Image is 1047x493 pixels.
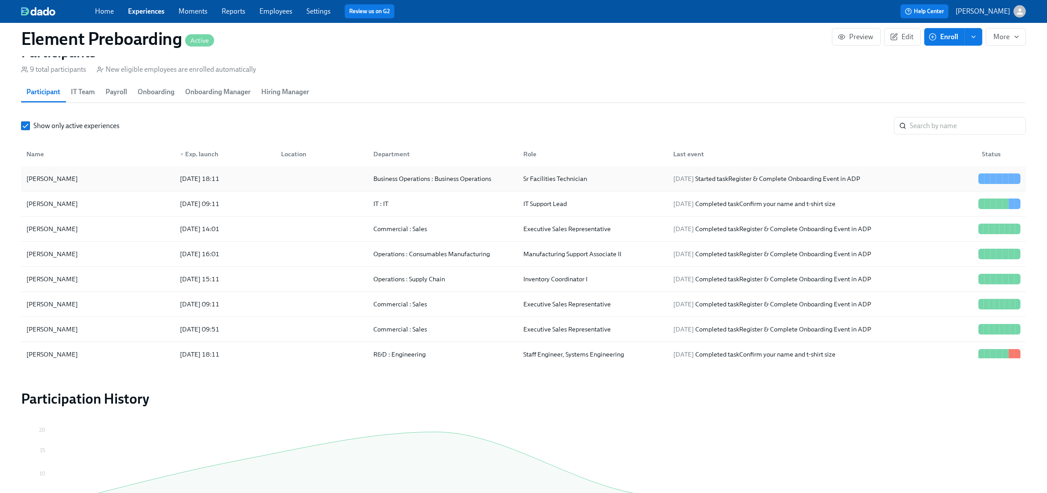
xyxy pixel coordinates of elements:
div: Completed task Register & Complete Onboarding Event in ADP [670,224,975,234]
div: Status [975,145,1024,163]
div: [PERSON_NAME][DATE] 18:11R&D : EngineeringStaff Engineer, Systems Engineering[DATE] Completed tas... [21,342,1026,367]
div: [PERSON_NAME] [23,349,173,360]
div: Last event [670,149,975,159]
button: [PERSON_NAME] [956,5,1026,18]
div: Department [367,145,517,163]
a: Experiences [128,7,164,15]
div: New eligible employees are enrolled automatically [97,65,256,74]
tspan: 20 [39,427,45,433]
div: Commercial : Sales [370,299,517,309]
div: [PERSON_NAME] [23,249,173,259]
div: Operations : Supply Chain [370,274,517,284]
div: Completed task Register & Complete Onboarding Event in ADP [670,324,975,335]
a: Review us on G2 [349,7,390,16]
div: [DATE] 14:01 [176,224,274,234]
div: Inventory Coordinator I [520,274,666,284]
button: enroll [965,28,982,46]
span: More [993,33,1018,41]
div: [DATE] 15:11 [176,274,274,284]
div: [PERSON_NAME][DATE] 15:11Operations : Supply ChainInventory Coordinator I[DATE] Completed taskReg... [21,267,1026,292]
div: [PERSON_NAME][DATE] 09:11Commercial : SalesExecutive Sales Representative[DATE] Completed taskReg... [21,292,1026,317]
div: ▼Exp. launch [173,145,274,163]
span: [DATE] [673,250,694,258]
a: Moments [179,7,208,15]
span: Edit [892,33,913,41]
span: Help Center [905,7,944,16]
span: [DATE] [673,300,694,308]
button: Edit [884,28,921,46]
button: Preview [832,28,881,46]
h1: Element Preboarding [21,28,214,49]
div: IT Support Lead [520,199,666,209]
div: [PERSON_NAME] [23,173,81,184]
span: Onboarding [138,86,175,98]
div: [PERSON_NAME][DATE] 09:51Commercial : SalesExecutive Sales Representative[DATE] Completed taskReg... [21,317,1026,342]
div: Completed task Register & Complete Onboarding Event in ADP [670,299,975,309]
span: [DATE] [673,325,694,333]
div: [PERSON_NAME][DATE] 14:01Commercial : SalesExecutive Sales Representative[DATE] Completed taskReg... [21,217,1026,242]
h2: Participation History [21,390,1026,408]
div: [PERSON_NAME] [23,224,173,234]
div: Name [23,149,173,159]
a: dado [21,7,95,16]
div: R&D : Engineering [370,349,517,360]
div: Department [370,149,517,159]
button: More [986,28,1026,46]
span: [DATE] [673,275,694,283]
div: Completed task Confirm your name and t-shirt size [670,199,975,209]
div: Commercial : Sales [370,224,517,234]
div: [DATE] 09:11 [176,299,274,309]
img: dado [21,7,55,16]
div: Completed task Register & Complete Onboarding Event in ADP [670,249,975,259]
p: [PERSON_NAME] [956,7,1010,16]
input: Search by name [910,117,1026,135]
span: Enroll [930,33,958,41]
a: Home [95,7,114,15]
div: Started task Register & Complete Onboarding Event in ADP [670,173,975,184]
span: ▼ [180,152,184,157]
div: Executive Sales Representative [520,299,666,309]
div: Executive Sales Representative [520,324,666,335]
div: 9 total participants [21,65,86,74]
div: Staff Engineer, Systems Engineering [520,349,666,360]
div: Completed task Confirm your name and t-shirt size [670,349,975,360]
tspan: 10 [40,471,45,477]
span: Active [185,37,214,44]
button: Enroll [924,28,965,46]
div: Role [520,149,666,159]
div: [PERSON_NAME] [23,299,173,309]
div: Commercial : Sales [370,324,517,335]
div: Location [277,149,366,159]
span: Payroll [106,86,127,98]
span: Hiring Manager [261,86,309,98]
span: [DATE] [673,350,694,358]
div: Operations : Consumables Manufacturing [370,249,517,259]
div: [PERSON_NAME][DATE] 09:11IT : ITIT Support Lead[DATE] Completed taskConfirm your name and t-shirt... [21,191,1026,217]
div: Exp. launch [176,149,274,159]
div: Role [516,145,666,163]
div: Last event [666,145,975,163]
div: [PERSON_NAME][DATE] 18:11Business Operations : Business OperationsSr Facilities Technician[DATE] ... [21,166,1026,191]
div: Executive Sales Representative [520,224,666,234]
div: [DATE] 09:11 [176,199,274,209]
span: Preview [839,33,873,41]
div: [PERSON_NAME][DATE] 16:01Operations : Consumables ManufacturingManufacturing Support Associate II... [21,242,1026,267]
span: [DATE] [673,225,694,233]
button: Help Center [901,4,949,18]
a: Settings [306,7,331,15]
div: [DATE] 09:51 [176,324,274,335]
button: Review us on G2 [345,4,394,18]
span: [DATE] [673,200,694,208]
a: Employees [259,7,292,15]
div: Location [274,145,366,163]
span: Onboarding Manager [185,86,251,98]
div: Sr Facilities Technician [520,173,666,184]
div: Status [978,149,1024,159]
div: Manufacturing Support Associate II [520,249,666,259]
span: IT Team [71,86,95,98]
div: [DATE] 16:01 [176,249,274,259]
span: [DATE] [673,175,694,183]
div: [DATE] 18:11 [176,173,274,184]
div: Name [23,145,173,163]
